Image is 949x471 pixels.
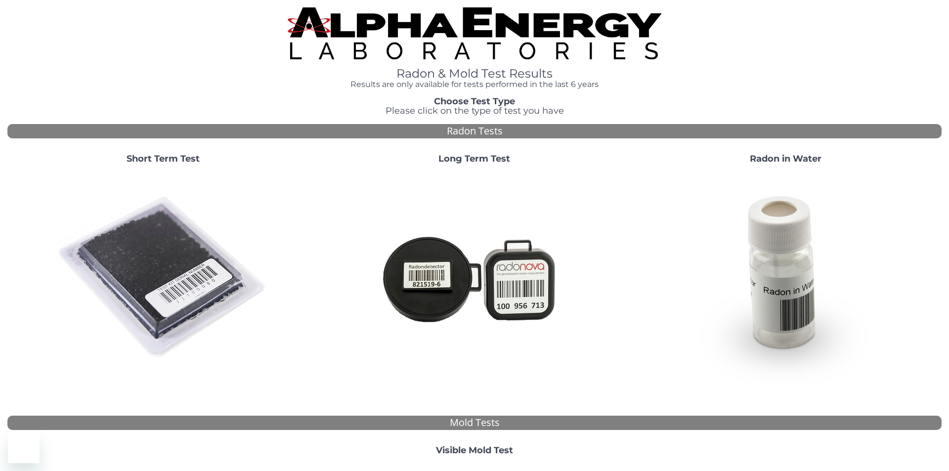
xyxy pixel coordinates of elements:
[127,153,200,164] strong: Short Term Test
[680,171,892,384] img: RadoninWater.jpg
[57,171,269,384] img: ShortTerm.jpg
[7,124,942,138] div: Radon Tests
[368,171,581,384] img: Radtrak2vsRadtrak3.jpg
[288,67,661,80] h1: Radon & Mold Test Results
[7,416,942,430] div: Mold Tests
[434,96,515,107] strong: Choose Test Type
[436,445,513,456] strong: Visible Mold Test
[438,153,510,164] strong: Long Term Test
[288,80,661,89] h4: Results are only available for tests performed in the last 6 years
[386,105,564,116] span: Please click on the type of test you have
[288,7,661,59] img: TightCrop.jpg
[750,153,821,164] strong: Radon in Water
[8,431,40,463] iframe: Button to launch messaging window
